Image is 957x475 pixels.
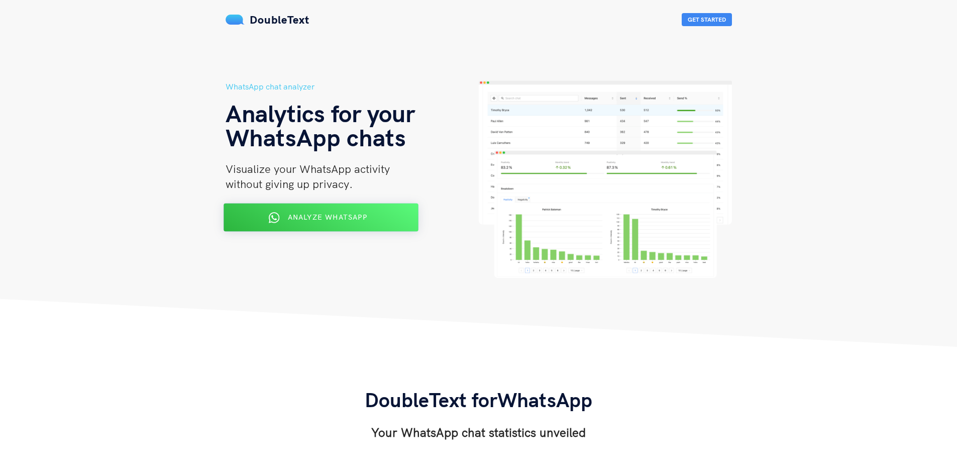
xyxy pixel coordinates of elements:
img: mS3x8y1f88AAAAABJRU5ErkJggg== [226,15,245,25]
span: Analyze WhatsApp [287,213,367,222]
a: DoubleText [226,13,309,27]
span: DoubleText [250,13,309,27]
span: DoubleText for WhatsApp [365,387,592,412]
h5: WhatsApp chat analyzer [226,80,479,93]
button: Analyze WhatsApp [224,204,418,232]
img: hero [479,80,732,278]
span: Visualize your WhatsApp activity [226,162,390,176]
button: Get Started [682,13,732,26]
a: Analyze WhatsApp [226,217,416,226]
span: WhatsApp chats [226,122,406,152]
h3: Your WhatsApp chat statistics unveiled [365,424,592,440]
span: Analytics for your [226,98,415,128]
span: without giving up privacy. [226,177,353,191]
